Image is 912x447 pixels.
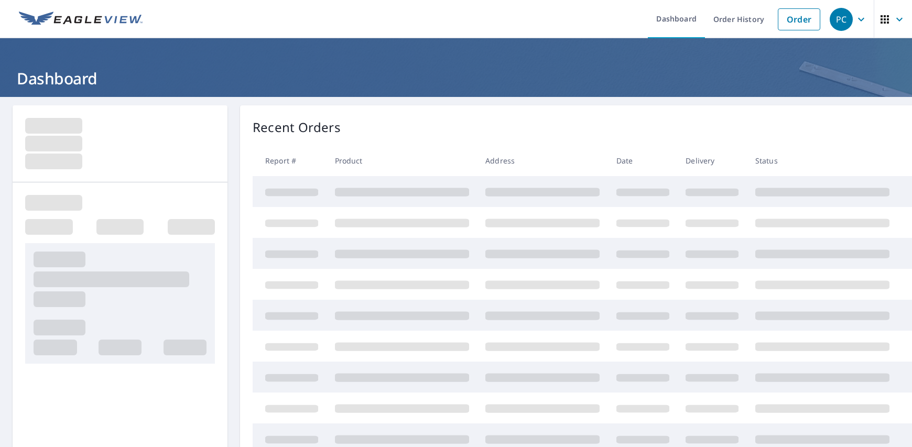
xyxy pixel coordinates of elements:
[19,12,143,27] img: EV Logo
[253,145,327,176] th: Report #
[830,8,853,31] div: PC
[747,145,898,176] th: Status
[677,145,747,176] th: Delivery
[608,145,678,176] th: Date
[13,68,899,89] h1: Dashboard
[477,145,608,176] th: Address
[327,145,477,176] th: Product
[253,118,341,137] p: Recent Orders
[778,8,820,30] a: Order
